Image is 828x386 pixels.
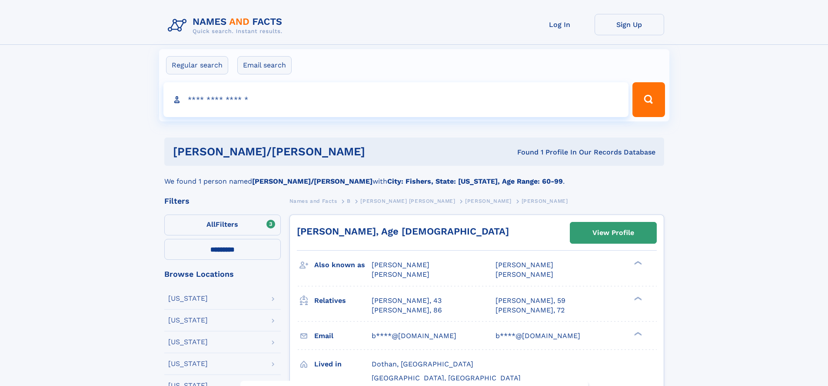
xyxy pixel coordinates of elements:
img: Logo Names and Facts [164,14,289,37]
a: [PERSON_NAME], 72 [495,305,565,315]
div: [US_STATE] [168,360,208,367]
h3: Lived in [314,357,372,372]
a: Log In [525,14,595,35]
a: B [347,195,351,206]
a: [PERSON_NAME] [PERSON_NAME] [360,195,455,206]
div: [US_STATE] [168,295,208,302]
span: [PERSON_NAME] [372,270,429,279]
h3: Email [314,329,372,343]
div: Browse Locations [164,270,281,278]
b: [PERSON_NAME]/[PERSON_NAME] [252,177,372,185]
b: City: Fishers, State: [US_STATE], Age Range: 60-99 [387,177,563,185]
label: Email search [237,56,292,74]
label: Regular search [166,56,228,74]
h3: Also known as [314,258,372,272]
label: Filters [164,215,281,235]
span: All [206,220,216,228]
a: [PERSON_NAME] [465,195,512,206]
div: We found 1 person named with . [164,166,664,187]
a: [PERSON_NAME], 43 [372,296,442,305]
h1: [PERSON_NAME]/[PERSON_NAME] [173,146,441,157]
div: ❯ [632,331,642,336]
span: [PERSON_NAME] [PERSON_NAME] [360,198,455,204]
span: [PERSON_NAME] [495,261,553,269]
span: Dothan, [GEOGRAPHIC_DATA] [372,360,473,368]
span: [PERSON_NAME] [465,198,512,204]
span: B [347,198,351,204]
div: [US_STATE] [168,317,208,324]
span: [PERSON_NAME] [522,198,568,204]
a: [PERSON_NAME], 86 [372,305,442,315]
div: [US_STATE] [168,339,208,346]
div: View Profile [592,223,634,243]
a: View Profile [570,222,656,243]
a: [PERSON_NAME], 59 [495,296,565,305]
span: [PERSON_NAME] [372,261,429,269]
input: search input [163,82,629,117]
a: Names and Facts [289,195,337,206]
span: [PERSON_NAME] [495,270,553,279]
a: Sign Up [595,14,664,35]
div: Filters [164,197,281,205]
div: Found 1 Profile In Our Records Database [441,148,655,157]
div: ❯ [632,295,642,301]
div: ❯ [632,260,642,266]
span: [GEOGRAPHIC_DATA], [GEOGRAPHIC_DATA] [372,374,521,382]
a: [PERSON_NAME], Age [DEMOGRAPHIC_DATA] [297,226,509,237]
h3: Relatives [314,293,372,308]
button: Search Button [632,82,665,117]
